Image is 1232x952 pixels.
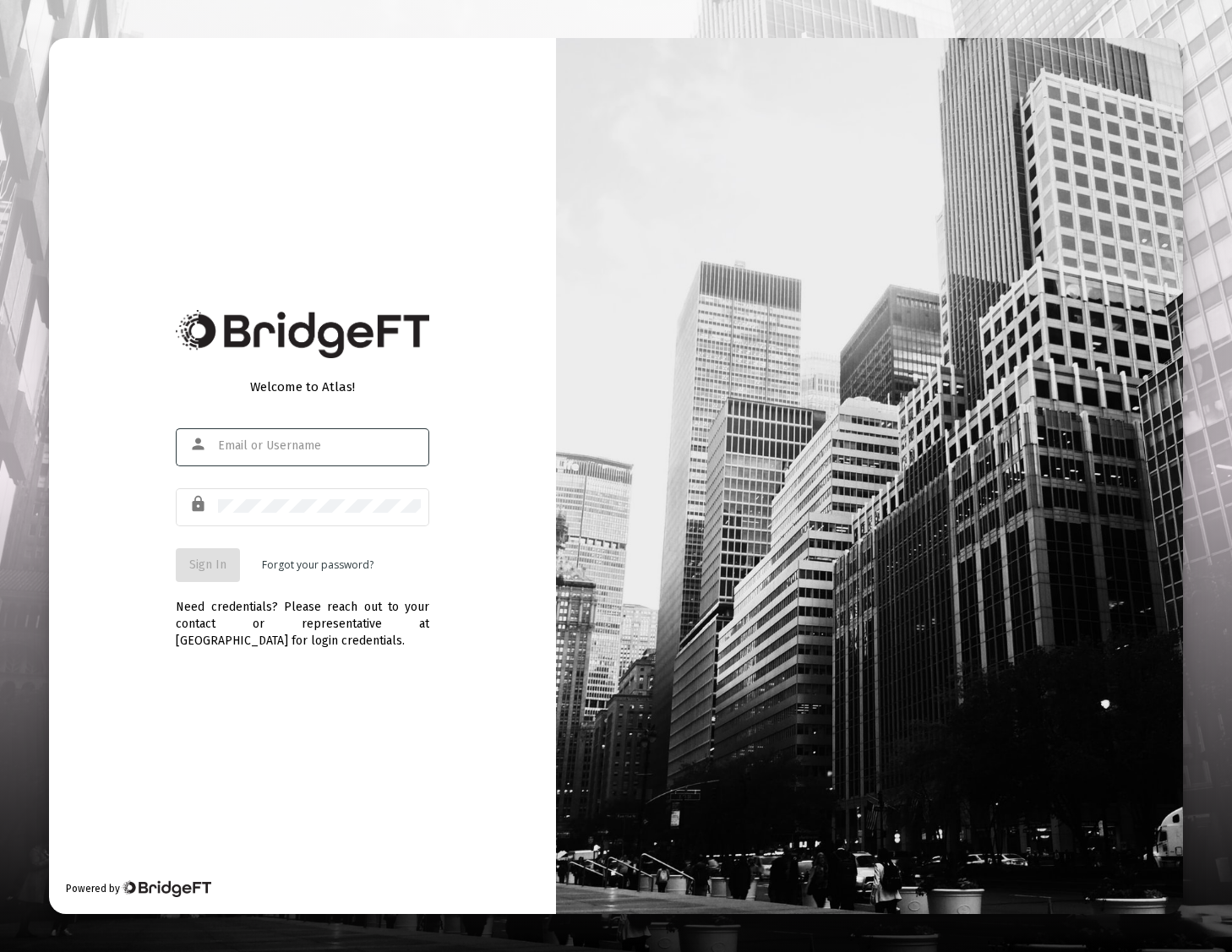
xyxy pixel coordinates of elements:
[262,557,373,574] a: Forgot your password?
[218,439,421,453] input: Email or Username
[176,548,240,582] button: Sign In
[189,494,210,514] mat-icon: lock
[176,378,429,395] div: Welcome to Atlas!
[189,558,226,572] span: Sign In
[66,880,210,897] div: Powered by
[176,310,429,358] img: Bridge Financial Technology Logo
[176,582,429,650] div: Need credentials? Please reach out to your contact or representative at [GEOGRAPHIC_DATA] for log...
[122,880,210,897] img: Bridge Financial Technology Logo
[189,434,210,454] mat-icon: person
